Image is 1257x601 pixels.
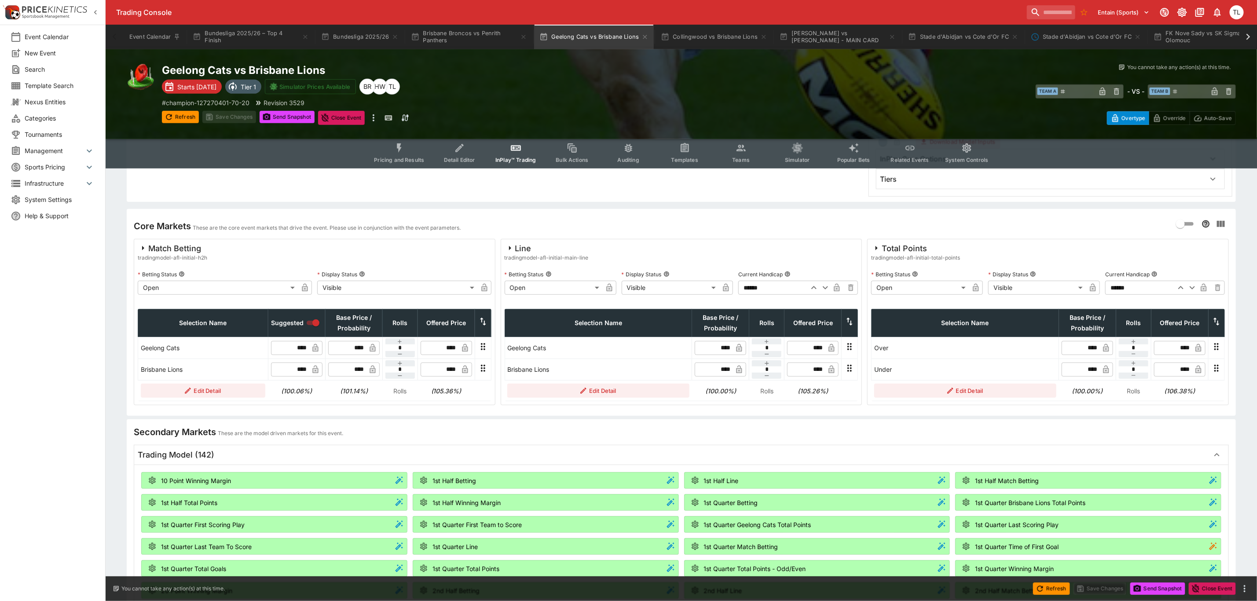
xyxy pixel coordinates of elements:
div: Line [505,243,589,253]
span: Teams [732,157,750,163]
button: Display Status [1030,271,1036,277]
p: 1st Quarter Time of First Goal [975,542,1059,551]
span: Search [25,65,95,74]
span: tradingmodel-afl-initial-h2h [138,253,207,262]
p: These are the core event markets that drive the event. Please use in conjunction with the event p... [193,224,461,232]
p: Betting Status [505,271,544,278]
div: Start From [1107,111,1236,125]
button: Simulator Prices Available [265,79,356,94]
span: Event Calendar [25,32,95,41]
div: Ben Raymond [359,79,375,95]
button: Trent Lewis [1227,3,1246,22]
span: InPlay™ Trading [495,157,536,163]
p: Betting Status [871,271,910,278]
button: Overtype [1107,111,1149,125]
span: Help & Support [25,211,95,220]
p: Rolls [1119,386,1149,396]
div: Match Betting [138,243,207,253]
span: Team A [1037,88,1058,95]
p: 1st Quarter Total Points [432,564,499,573]
th: Selection Name [872,309,1059,337]
div: Trading Console [116,8,1023,17]
td: Brisbane Lions [505,359,692,380]
span: Suggested [271,318,304,328]
img: Sportsbook Management [22,15,70,18]
p: 1st Quarter Brisbane Lions Total Points [975,498,1085,507]
span: Simulator [785,157,810,163]
span: Detail Editor [444,157,475,163]
span: New Event [25,48,95,58]
th: Offered Price [1151,309,1209,337]
th: Rolls [749,309,784,337]
button: Select Tenant [1093,5,1155,19]
h6: (105.26%) [787,386,839,396]
button: Geelong Cats vs Brisbane Lions [534,25,654,49]
button: Close Event [318,111,365,125]
button: Toggle light/dark mode [1174,4,1190,20]
p: Current Handicap [738,271,783,278]
div: Visible [622,281,719,295]
span: tradingmodel-afl-initial-total-points [871,253,960,262]
p: Override [1163,114,1186,123]
img: PriceKinetics Logo [3,4,20,21]
span: Pricing and Results [374,157,424,163]
td: Geelong Cats [138,337,268,359]
h6: (106.38%) [1154,386,1206,396]
th: Offered Price [784,309,842,337]
h4: Core Markets [134,220,191,232]
button: Display Status [663,271,670,277]
p: 1st Quarter Total Points - Odd/Even [704,564,806,573]
p: 1st Quarter Line [432,542,478,551]
p: Betting Status [138,271,177,278]
span: Templates [671,157,698,163]
h6: (100.00%) [1062,386,1114,396]
h6: (101.14%) [328,386,380,396]
p: 1st Half Match Betting [975,476,1039,485]
h6: (100.00%) [695,386,747,396]
p: 10 Point Winning Margin [161,476,231,485]
span: Auditing [618,157,639,163]
button: Notifications [1209,4,1225,20]
p: Rolls [385,386,415,396]
span: Management [25,146,84,155]
div: Event type filters [367,137,995,169]
h5: Trading Model (142) [138,450,214,460]
p: 1st Quarter Last Team To Score [161,542,252,551]
p: Revision 3529 [264,98,304,107]
button: Edit Detail [874,384,1056,398]
div: Trent Lewis [384,79,400,95]
button: Bundesliga 2025/26 – Top 4 Finish [187,25,314,49]
button: Current Handicap [784,271,791,277]
p: Current Handicap [1105,271,1150,278]
button: Display Status [359,271,365,277]
span: tradingmodel-afl-initial-main-line [505,253,589,262]
span: Tournaments [25,130,95,139]
th: Base Price / Probability [1059,309,1116,337]
span: Related Events [891,157,929,163]
div: Trent Lewis [1230,5,1244,19]
span: System Settings [25,195,95,204]
p: 1st Quarter First Team to Score [432,520,522,529]
td: Over [872,337,1059,359]
div: Open [505,281,602,295]
p: Display Status [988,271,1028,278]
p: 1st Quarter Last Scoring Play [975,520,1059,529]
th: Selection Name [505,309,692,337]
span: Template Search [25,81,95,90]
div: Open [871,281,969,295]
button: Documentation [1192,4,1208,20]
td: Under [872,359,1059,380]
div: Visible [317,281,477,295]
button: Bundesliga 2025/26 [316,25,404,49]
button: Collingwood vs Brisbane Lions [656,25,773,49]
span: Bulk Actions [556,157,588,163]
p: 1st Quarter Winning Margin [975,564,1054,573]
p: Rolls [752,386,782,396]
button: Override [1149,111,1190,125]
button: more [368,111,379,125]
th: Rolls [1116,309,1151,337]
img: australian_rules.png [127,63,155,92]
th: Selection Name [138,309,268,337]
button: Betting Status [179,271,185,277]
p: 1st Quarter Match Betting [704,542,778,551]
